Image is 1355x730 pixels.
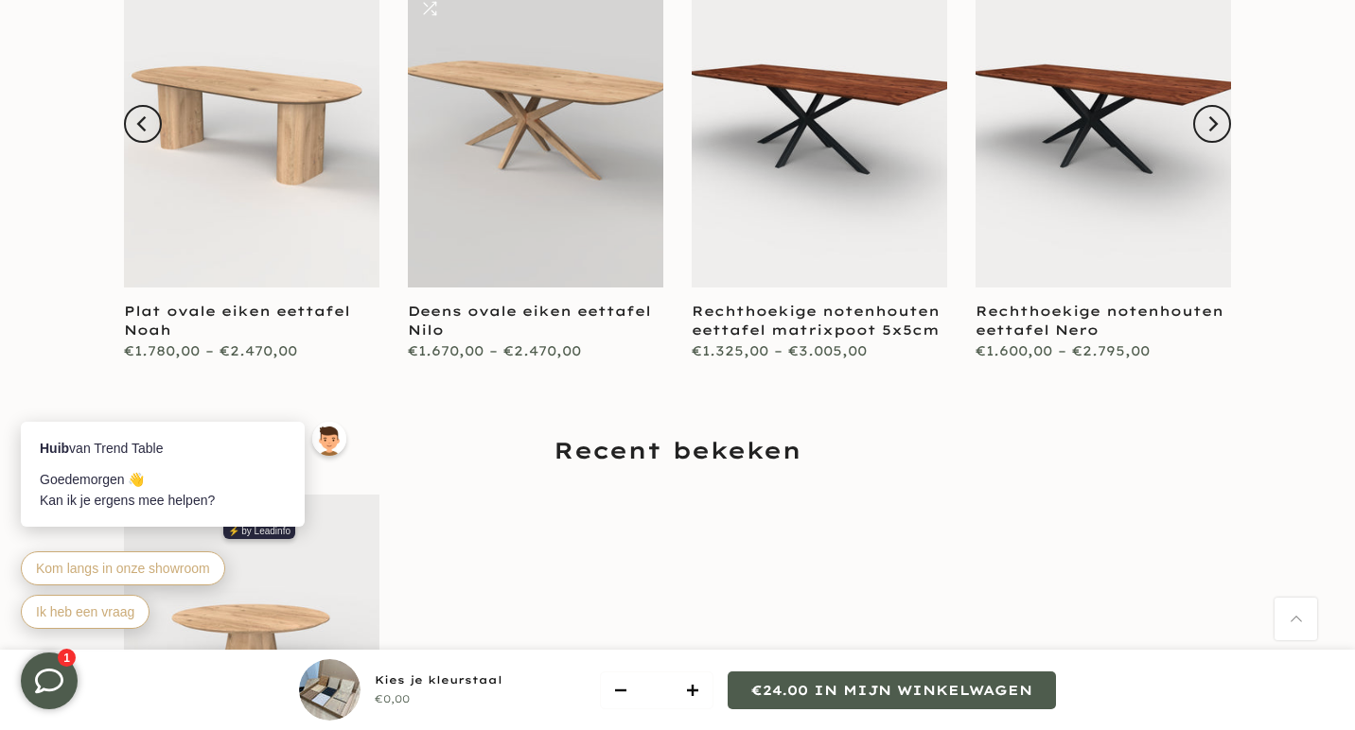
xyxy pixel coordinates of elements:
span: €24.00 in mijn winkelwagen [751,682,1032,699]
iframe: bot-iframe [2,331,371,652]
div: Kies je kleurstaal [375,671,502,690]
button: Next [1193,105,1231,143]
div: €1.670,00 – €2.470,00 [408,339,663,363]
img: Kies je kleurstaal [299,659,361,721]
iframe: toggle-frame [2,634,97,728]
span: Recent bekeken [554,434,801,466]
button: €24.00 in mijn winkelwagen [728,671,1056,709]
a: Rechthoekige notenhouten eettafel Nero [976,303,1223,339]
a: Deens ovale eiken eettafel Nilo [408,303,651,339]
a: Terug naar boven [1275,598,1317,640]
div: €1.600,00 – €2.795,00 [976,339,1231,363]
a: Plat ovale eiken eettafel Noah [124,303,350,339]
div: €1.325,00 – €3.005,00 [692,339,947,363]
div: €0,00 [375,690,502,709]
button: Previous [124,105,162,143]
a: Rechthoekige notenhouten eettafel matrixpoot 5x5cm [692,303,940,339]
